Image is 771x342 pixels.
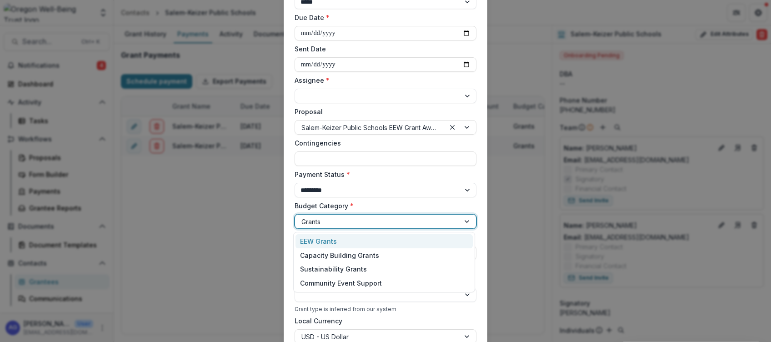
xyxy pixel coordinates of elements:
div: Grant type is inferred from our system [295,306,476,312]
div: Clear selected options [447,122,458,133]
label: Payment Status [295,170,471,179]
label: Assignee [295,75,471,85]
div: Sustainability Grants [300,264,367,274]
div: EEW Grants [300,236,337,246]
label: Local Currency [295,316,342,326]
label: Proposal [295,107,471,116]
label: Sent Date [295,44,471,54]
label: Contingencies [295,138,471,148]
div: Capacity Building Grants [300,251,379,260]
label: Budget Category [295,201,471,211]
div: Community Event Support [300,278,382,288]
label: Due Date [295,13,471,22]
